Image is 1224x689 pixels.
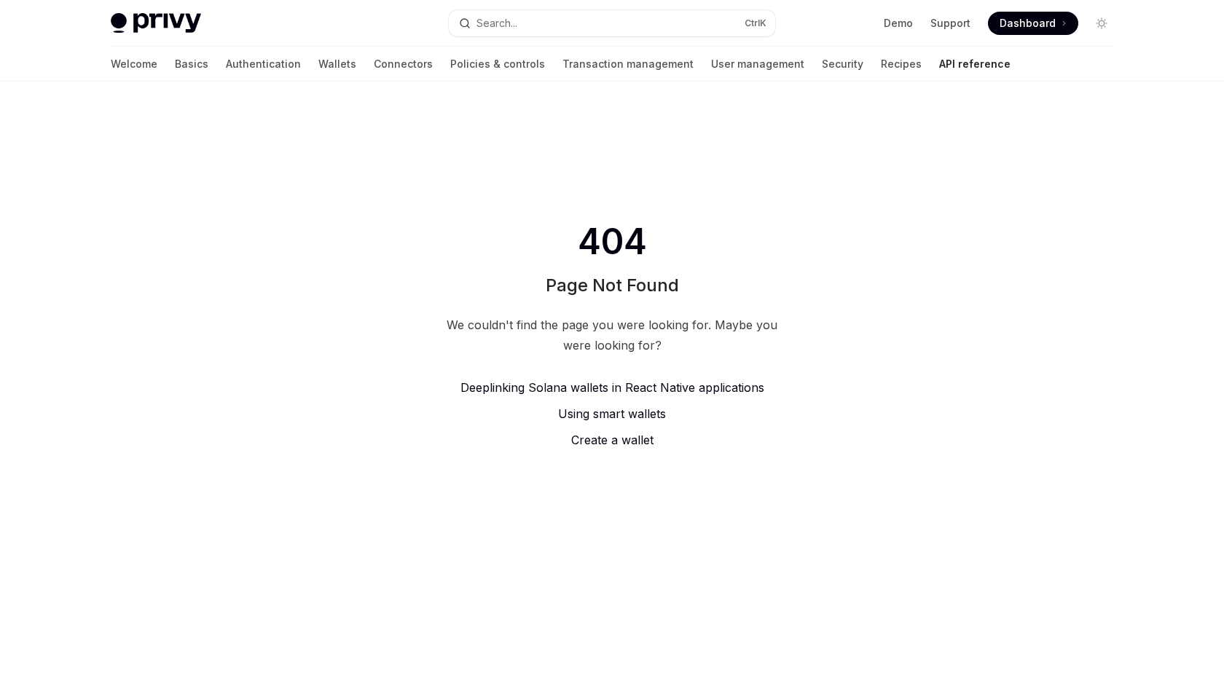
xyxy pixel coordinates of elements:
a: Welcome [111,47,157,82]
a: Dashboard [988,12,1078,35]
button: Toggle dark mode [1090,12,1113,35]
span: Create a wallet [571,433,654,447]
img: light logo [111,13,201,34]
span: Dashboard [1000,16,1056,31]
a: Wallets [318,47,356,82]
a: Create a wallet [440,431,784,449]
span: Using smart wallets [558,406,666,421]
a: Using smart wallets [440,405,784,422]
a: Recipes [881,47,922,82]
div: We couldn't find the page you were looking for. Maybe you were looking for? [440,315,784,355]
a: Deeplinking Solana wallets in React Native applications [440,379,784,396]
span: Ctrl K [745,17,766,29]
h1: Page Not Found [546,274,679,297]
a: Policies & controls [450,47,545,82]
a: Transaction management [562,47,694,82]
a: Basics [175,47,208,82]
a: Authentication [226,47,301,82]
span: 404 [575,221,650,262]
div: Search... [476,15,517,32]
a: Demo [884,16,913,31]
a: Support [930,16,970,31]
a: Connectors [374,47,433,82]
a: User management [711,47,804,82]
span: Deeplinking Solana wallets in React Native applications [460,380,764,395]
a: Security [822,47,863,82]
button: Open search [449,10,775,36]
a: API reference [939,47,1011,82]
